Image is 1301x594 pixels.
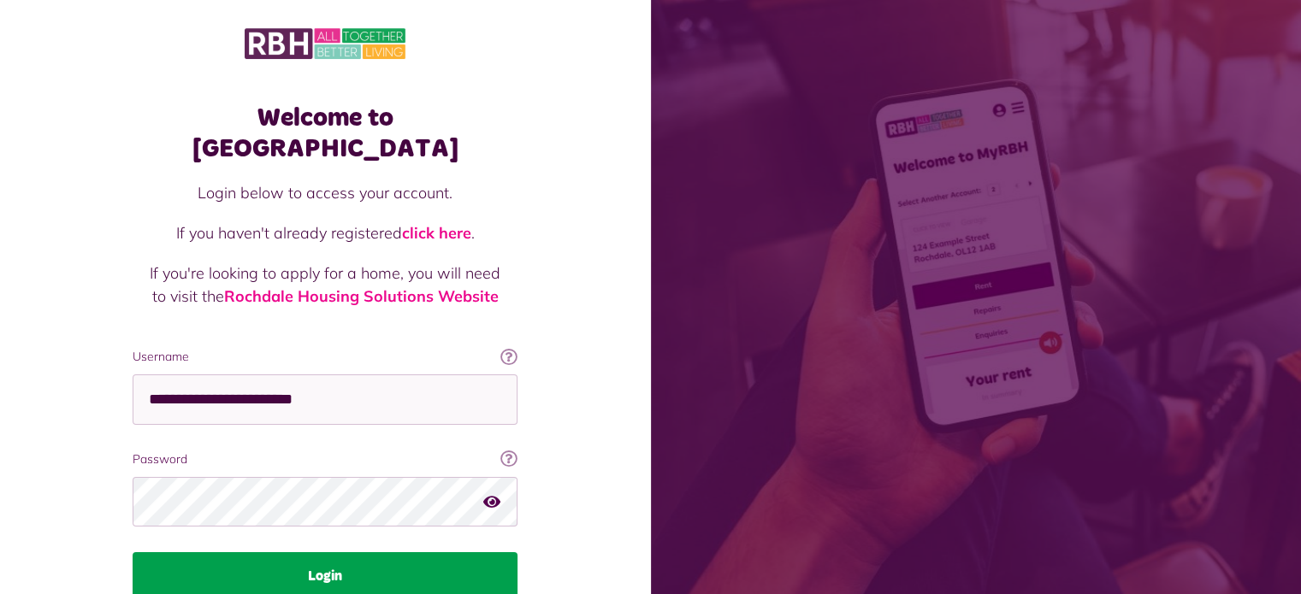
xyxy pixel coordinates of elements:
p: Login below to access your account. [150,181,500,204]
label: Password [133,450,517,468]
p: If you haven't already registered . [150,221,500,244]
img: MyRBH [245,26,405,62]
a: click here [402,223,471,243]
h1: Welcome to [GEOGRAPHIC_DATA] [133,103,517,164]
label: Username [133,348,517,366]
p: If you're looking to apply for a home, you will need to visit the [150,262,500,308]
a: Rochdale Housing Solutions Website [224,286,499,306]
